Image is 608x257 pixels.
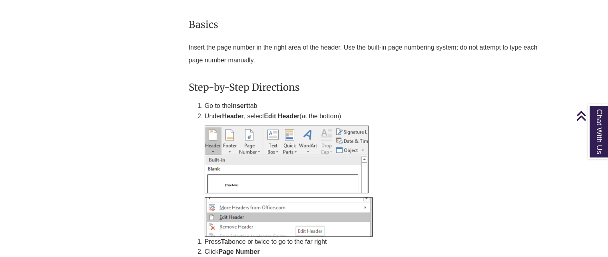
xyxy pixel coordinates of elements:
img: Header [205,126,369,193]
li: Go to the tab [205,101,544,111]
strong: Page Number [218,248,259,255]
strong: Header [222,113,243,120]
li: Click [205,247,544,257]
p: Insert the page number in the right area of the header. Use the built-in page numbering system; d... [189,38,544,70]
strong: Tab [221,238,232,245]
img: Edit Header [205,197,373,237]
strong: Edit Header [264,113,299,120]
h3: Step-by-Step Directions [189,78,544,97]
a: Back to Top [576,110,606,121]
h3: Basics [189,15,544,34]
li: Press once or twice to go to the far right [205,237,544,247]
strong: Insert [231,102,249,109]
